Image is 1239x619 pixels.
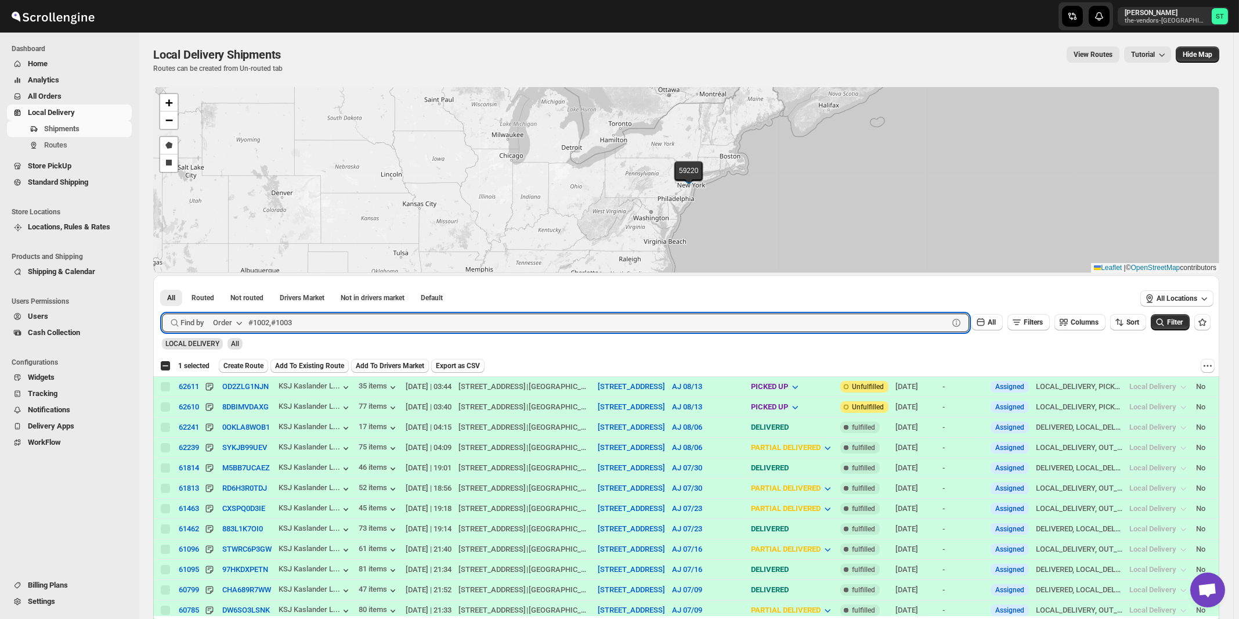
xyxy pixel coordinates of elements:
[458,422,591,433] div: |
[7,264,132,280] button: Shipping & Calendar
[751,382,788,391] span: PICKED UP
[458,503,526,514] div: [STREET_ADDRESS]
[359,442,399,454] div: 75 items
[895,401,935,413] div: [DATE]
[28,178,88,186] span: Standard Shipping
[598,545,665,553] button: [STREET_ADDRESS]
[672,585,702,594] button: AJ 07/09
[160,137,178,154] a: Draw a polygon
[179,381,199,393] button: 62611
[165,340,219,348] span: LOCAL DELIVERY
[672,565,702,574] button: AJ 07/16
[1007,314,1050,330] button: Filters
[179,443,199,452] div: 62239
[279,524,340,532] div: KSJ Kaslander L...
[219,359,268,373] button: Create Route
[222,402,269,411] button: 8DBIMVDAXG
[279,442,352,454] button: KSJ Kaslander L...
[1167,318,1183,326] span: Filter
[359,422,399,434] button: 17 items
[231,340,239,348] span: All
[672,402,702,411] button: AJ 08/13
[406,503,451,514] div: [DATE] | 19:18
[1216,13,1224,20] text: ST
[279,605,352,617] button: KSJ Kaslander L...
[153,64,286,73] p: Routes can be created from Un-routed tab
[1036,462,1122,474] div: DELIVERED, LOCAL_DELIVERY, OUT_FOR_DELIVERY, PICKED_UP, SE:[DATE], SHIPMENT -> DELIVERED
[672,545,702,553] button: AJ 07/16
[222,484,267,492] button: RD6H3R0TDJ
[942,422,984,433] div: -
[222,606,270,614] button: DW6SO3LSNK
[359,382,399,393] button: 35 items
[359,463,399,474] div: 46 items
[222,524,263,533] button: 883L1K7OI0
[7,402,132,418] button: Notifications
[852,402,884,412] span: Unfulfilled
[28,581,68,589] span: Billing Plans
[852,423,875,432] span: fulfilled
[28,328,80,337] span: Cash Collection
[751,443,821,452] span: PARTIAL DELIVERED
[458,381,526,393] div: [STREET_ADDRESS]
[852,463,875,473] span: fulfilled
[279,422,340,431] div: KSJ Kaslander L...
[1131,51,1155,59] span: Tutorial
[1151,314,1190,330] button: Filter
[598,484,665,492] button: [STREET_ADDRESS]
[44,124,80,133] span: Shipments
[279,524,352,535] button: KSJ Kaslander L...
[279,503,340,512] div: KSJ Kaslander L...
[598,585,665,594] button: [STREET_ADDRESS]
[1067,46,1119,63] button: view route
[751,484,821,492] span: PARTIAL DELIVERED
[279,483,340,492] div: KSJ Kaslander L...
[179,484,199,492] div: 61813
[598,382,665,391] button: [STREET_ADDRESS]
[598,565,665,574] button: [STREET_ADDRESS]
[458,401,591,413] div: |
[458,503,591,514] div: |
[971,314,1003,330] button: All
[185,290,221,306] button: Routed
[12,44,133,53] span: Dashboard
[744,479,840,498] button: PARTIAL DELIVERED
[179,584,199,596] button: 60799
[1212,8,1228,24] span: Simcha Trieger
[279,483,352,495] button: KSJ Kaslander L...
[1190,573,1225,607] a: Open chat
[179,524,199,533] div: 61462
[1140,290,1213,307] button: All Locations
[178,361,209,370] span: 1 selected
[222,423,270,431] button: 0OKLA8WOB1
[1091,263,1219,273] div: © contributors
[672,606,702,614] button: AJ 07/09
[406,381,451,393] div: [DATE] | 03:44
[1183,50,1212,59] span: Hide Map
[280,293,324,303] span: Drivers Market
[421,293,443,303] span: Default
[1054,314,1106,330] button: Columns
[359,524,399,535] button: 73 items
[436,361,480,370] span: Export as CSV
[179,402,199,411] div: 62610
[279,544,352,556] button: KSJ Kaslander L...
[942,381,984,393] div: -
[672,484,702,492] button: AJ 07/30
[334,290,411,306] button: Un-claimable
[279,442,340,451] div: KSJ Kaslander L...
[351,359,429,373] button: Add To Drivers Market
[458,462,526,474] div: [STREET_ADDRESS]
[359,564,399,576] div: 81 items
[895,462,935,474] div: [DATE]
[359,503,399,515] div: 45 items
[222,463,270,472] button: M5BB7UCAEZ
[1071,318,1099,326] span: Columns
[28,75,59,84] span: Analytics
[270,359,349,373] button: Add To Existing Route
[406,483,451,494] div: [DATE] | 18:56
[7,593,132,610] button: Settings
[279,382,352,393] button: KSJ Kaslander L...
[223,290,270,306] button: Unrouted
[744,377,808,396] button: PICKED UP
